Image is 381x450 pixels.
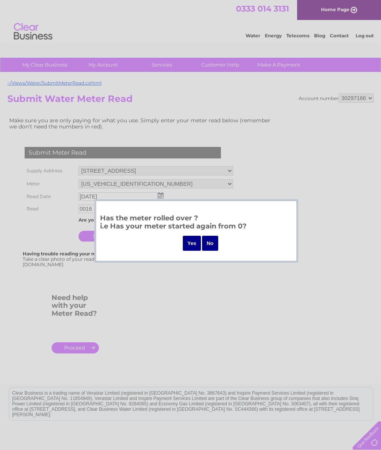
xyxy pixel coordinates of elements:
[330,33,349,38] a: Contact
[314,33,325,38] a: Blog
[100,213,292,234] h3: Has the meter rolled over ? i.e Has your meter started again from 0?
[183,236,201,251] input: Yes
[236,4,289,13] a: 0333 014 3131
[202,236,218,251] input: No
[286,33,309,38] a: Telecoms
[265,33,282,38] a: Energy
[9,4,373,37] div: Clear Business is a trading name of Verastar Limited (registered in [GEOGRAPHIC_DATA] No. 3667643...
[356,33,374,38] a: Log out
[13,20,53,43] img: logo.png
[246,33,260,38] a: Water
